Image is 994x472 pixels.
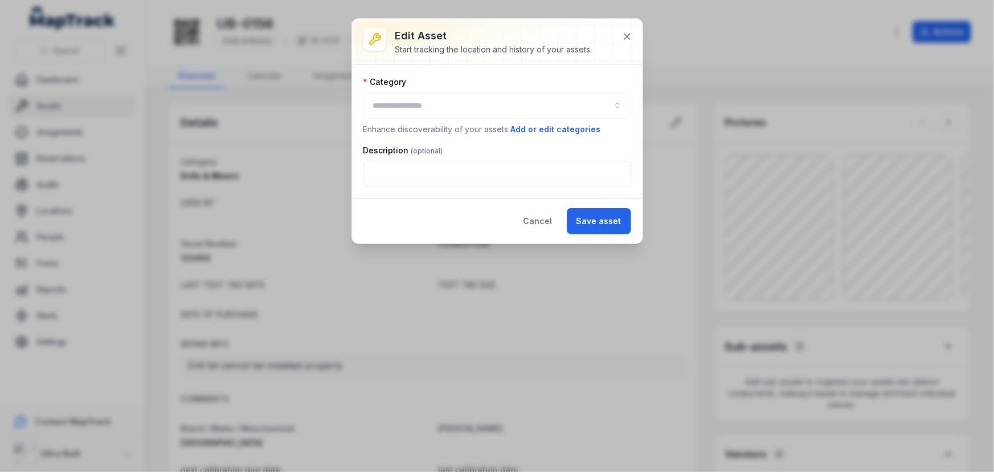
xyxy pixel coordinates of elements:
p: Enhance discoverability of your assets. [363,123,631,136]
label: Category [363,76,407,88]
button: Save asset [567,208,631,234]
h3: Edit asset [395,28,592,44]
button: Cancel [514,208,562,234]
button: Add or edit categories [510,123,602,136]
label: Description [363,145,443,156]
div: Start tracking the location and history of your assets. [395,44,592,55]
